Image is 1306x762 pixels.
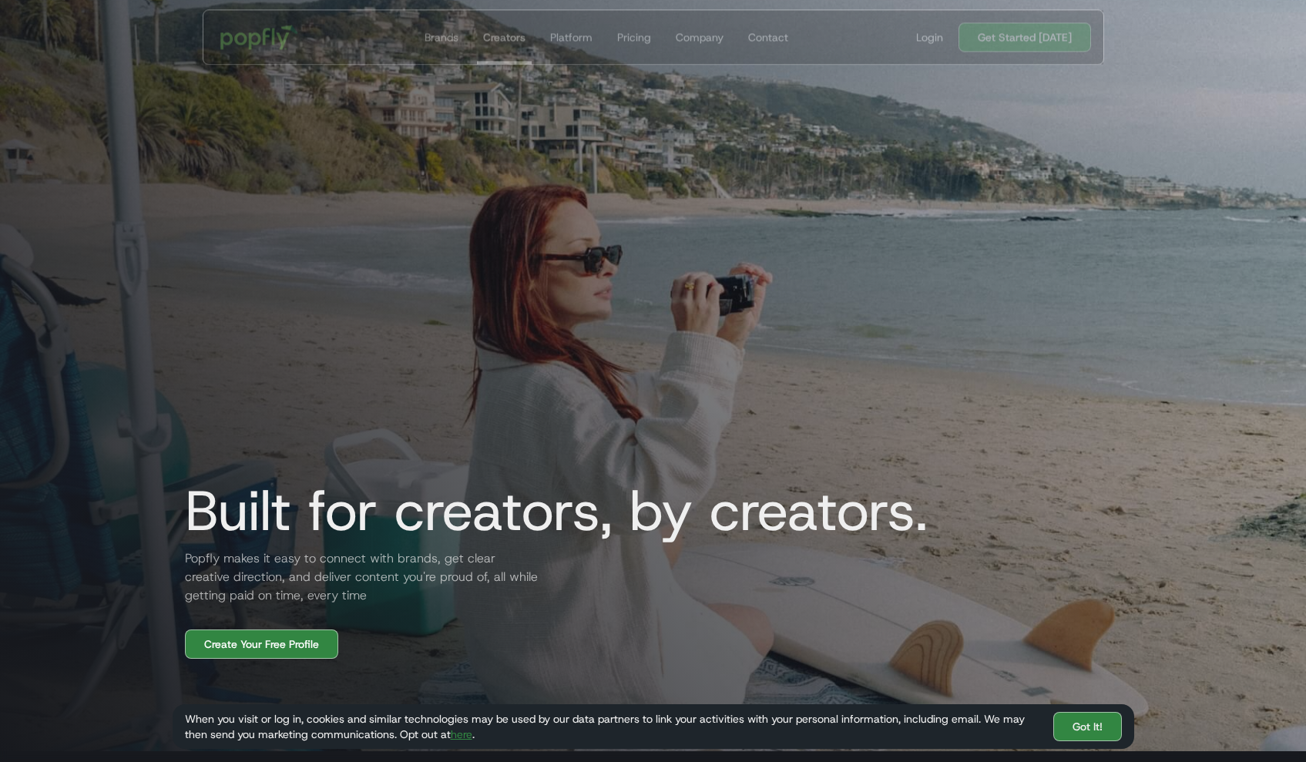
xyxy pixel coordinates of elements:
a: Get Started [DATE] [959,22,1091,52]
div: When you visit or log in, cookies and similar technologies may be used by our data partners to li... [185,711,1041,742]
h2: Popfly makes it easy to connect with brands, get clear creative direction, and deliver content yo... [173,549,542,605]
a: Create Your Free Profile [185,629,338,659]
div: Company [675,29,723,45]
a: Platform [543,10,598,64]
a: Company [669,10,729,64]
a: Brands [418,10,464,64]
a: here [451,727,472,741]
a: Creators [476,10,531,64]
div: Creators [482,29,525,45]
a: home [210,14,309,60]
div: Contact [747,29,787,45]
a: Login [910,29,949,45]
div: Platform [549,29,592,45]
div: Login [916,29,943,45]
div: Pricing [616,29,650,45]
div: Brands [424,29,458,45]
h1: Built for creators, by creators. [173,480,928,542]
a: Contact [741,10,794,64]
a: Got It! [1053,712,1122,741]
a: Pricing [610,10,656,64]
